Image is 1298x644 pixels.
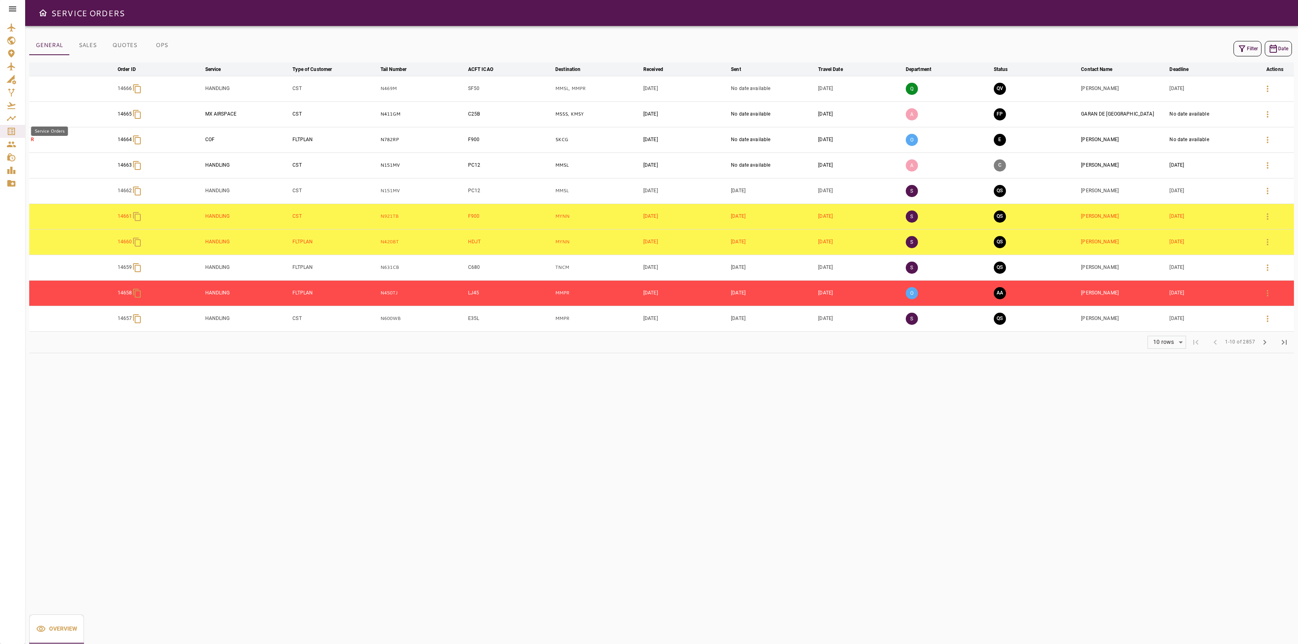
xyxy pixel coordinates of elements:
[106,36,144,55] button: QUOTES
[291,280,378,306] td: FLTPLAN
[204,280,291,306] td: HANDLING
[1225,338,1255,346] span: 1-10 of 2857
[817,178,904,204] td: [DATE]
[204,204,291,229] td: HANDLING
[380,162,465,169] p: N151MV
[380,187,465,194] p: N151MV
[380,64,417,74] span: Tail Number
[555,64,580,74] div: Destination
[1079,127,1168,152] td: [PERSON_NAME]
[1079,178,1168,204] td: [PERSON_NAME]
[466,255,554,280] td: C680
[1274,333,1294,352] span: Last Page
[1079,204,1168,229] td: [PERSON_NAME]
[204,178,291,204] td: HANDLING
[204,152,291,178] td: HANDLING
[118,264,132,271] p: 14659
[466,178,554,204] td: PC12
[906,313,918,325] p: S
[292,64,332,74] div: Type of Customer
[642,306,729,331] td: [DATE]
[555,187,640,194] p: MMSL
[642,178,729,204] td: [DATE]
[380,315,465,322] p: N600WB
[118,162,132,169] p: 14663
[291,229,378,255] td: FLTPLAN
[291,101,378,127] td: CST
[642,152,729,178] td: [DATE]
[118,64,136,74] div: Order ID
[994,64,1008,74] div: Status
[994,262,1006,274] button: QUOTE SENT
[906,64,931,74] div: Department
[1079,229,1168,255] td: [PERSON_NAME]
[118,213,132,220] p: 14661
[144,36,180,55] button: OPS
[994,64,1019,74] span: Status
[1258,283,1277,303] button: Details
[643,64,674,74] span: Received
[906,210,918,223] p: S
[291,152,378,178] td: CST
[1168,127,1255,152] td: No date available
[1079,76,1168,101] td: [PERSON_NAME]
[380,136,465,143] p: N782RP
[1079,255,1168,280] td: [PERSON_NAME]
[291,255,378,280] td: FLTPLAN
[555,315,640,322] p: MMPR
[466,204,554,229] td: F900
[1168,204,1255,229] td: [DATE]
[466,306,554,331] td: E35L
[642,204,729,229] td: [DATE]
[729,229,817,255] td: [DATE]
[466,152,554,178] td: PC12
[729,306,817,331] td: [DATE]
[204,76,291,101] td: HANDLING
[1081,64,1123,74] span: Contact Name
[555,264,640,271] p: TNCM
[1079,101,1168,127] td: GARAN DE [GEOGRAPHIC_DATA]
[994,313,1006,325] button: QUOTE SENT
[204,229,291,255] td: HANDLING
[1279,337,1289,347] span: last_page
[642,76,729,101] td: [DATE]
[291,178,378,204] td: CST
[118,238,132,245] p: 14660
[906,134,918,146] p: O
[729,101,817,127] td: No date available
[1168,101,1255,127] td: No date available
[466,76,554,101] td: SF50
[817,255,904,280] td: [DATE]
[35,5,51,21] button: Open drawer
[1255,333,1274,352] span: Next Page
[1168,152,1255,178] td: [DATE]
[1234,41,1261,56] button: Filter
[555,162,640,169] p: MMSL
[555,136,640,143] p: SKCG
[31,136,114,143] p: R
[204,255,291,280] td: HANDLING
[1258,309,1277,328] button: Details
[994,287,1006,299] button: AWAITING ASSIGNMENT
[204,127,291,152] td: COF
[817,101,904,127] td: [DATE]
[1079,306,1168,331] td: [PERSON_NAME]
[468,64,493,74] div: ACFT ICAO
[555,213,640,220] p: MYNN
[729,255,817,280] td: [DATE]
[818,64,842,74] div: Travel Date
[1258,130,1277,150] button: Details
[729,76,817,101] td: No date available
[729,127,817,152] td: No date available
[1169,64,1188,74] div: Deadline
[906,64,942,74] span: Department
[642,229,729,255] td: [DATE]
[468,64,504,74] span: ACFT ICAO
[29,36,180,55] div: basic tabs example
[994,83,1006,95] button: QUOTE VALIDATED
[642,101,729,127] td: [DATE]
[906,287,918,299] p: O
[555,290,640,296] p: MMPR
[31,127,68,136] div: Service Orders
[1258,156,1277,175] button: Details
